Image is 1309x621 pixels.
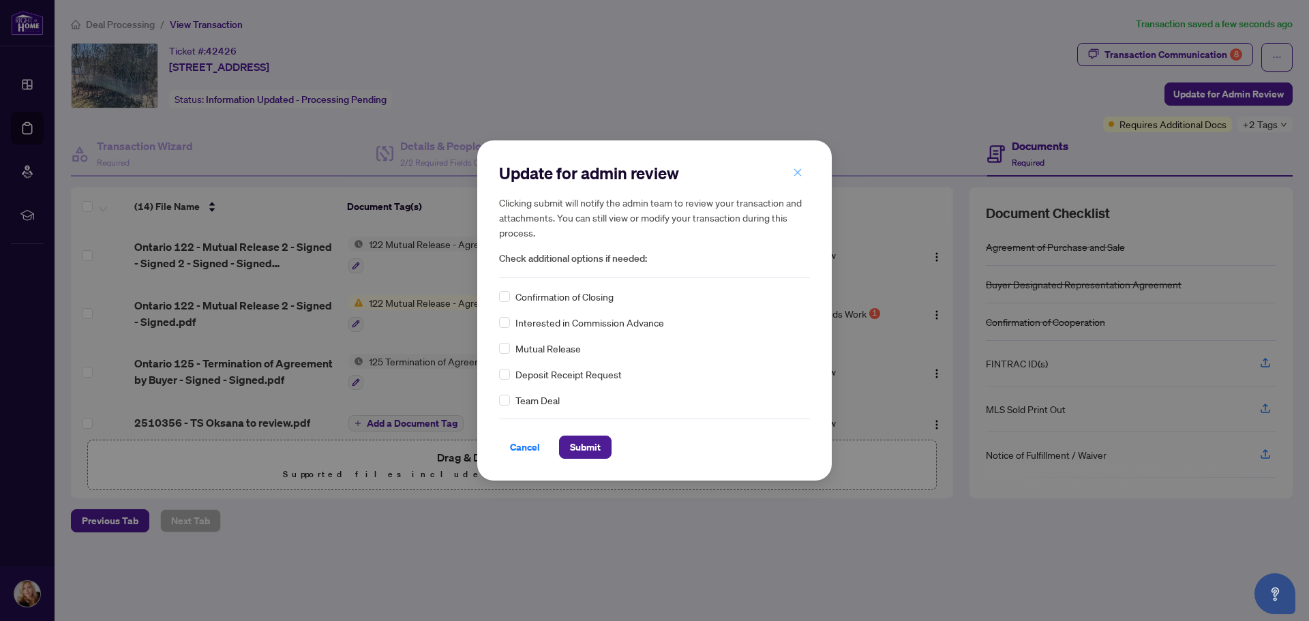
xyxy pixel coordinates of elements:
span: Interested in Commission Advance [515,315,664,330]
button: Cancel [499,436,551,459]
span: Submit [570,436,601,458]
span: close [793,168,802,177]
span: Confirmation of Closing [515,289,614,304]
span: Check additional options if needed: [499,251,810,267]
span: Cancel [510,436,540,458]
span: Mutual Release [515,341,581,356]
button: Open asap [1254,573,1295,614]
h5: Clicking submit will notify the admin team to review your transaction and attachments. You can st... [499,195,810,240]
span: Team Deal [515,393,560,408]
button: Submit [559,436,612,459]
h2: Update for admin review [499,162,810,184]
span: Deposit Receipt Request [515,367,622,382]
